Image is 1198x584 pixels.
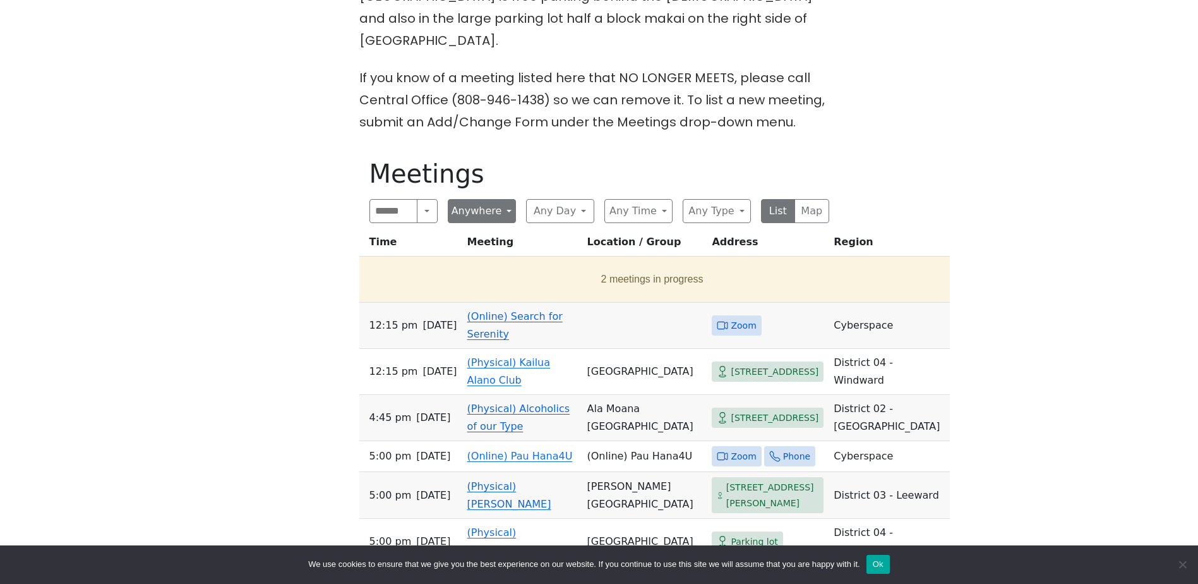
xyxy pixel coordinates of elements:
td: [PERSON_NAME][GEOGRAPHIC_DATA] [582,472,707,519]
span: [DATE] [416,447,450,465]
span: 5:00 PM [369,487,412,504]
span: [DATE] [422,317,457,334]
span: 4:45 PM [369,409,412,427]
a: (Online) Search for Serenity [467,310,563,340]
a: (Physical) Kailua Alano Club [467,356,551,386]
p: If you know of a meeting listed here that NO LONGER MEETS, please call Central Office (808-946-14... [359,67,839,133]
a: (Online) Pau Hana4U [467,450,573,462]
span: Parking lot [731,534,777,550]
span: 12:15 PM [369,317,418,334]
td: Cyberspace [829,303,950,349]
span: [STREET_ADDRESS] [731,364,818,380]
button: Any Time [604,199,673,223]
th: Region [829,233,950,257]
span: Phone [783,449,810,465]
td: District 04 - Windward [829,349,950,395]
a: (Physical) [PERSON_NAME] [467,526,551,556]
td: District 02 - [GEOGRAPHIC_DATA] [829,395,950,441]
td: District 04 - Windward [829,519,950,565]
th: Time [359,233,462,257]
span: [DATE] [416,533,450,551]
span: 12:15 PM [369,363,418,380]
button: Search [417,199,437,223]
td: [GEOGRAPHIC_DATA] [582,519,707,565]
span: 5:00 PM [369,447,412,465]
span: [DATE] [416,487,450,504]
th: Location / Group [582,233,707,257]
h1: Meetings [369,159,829,189]
span: Zoom [731,318,756,334]
span: 5:00 PM [369,533,412,551]
span: [STREET_ADDRESS] [731,410,818,426]
td: Cyberspace [829,441,950,473]
span: No [1176,558,1189,571]
span: [STREET_ADDRESS][PERSON_NAME] [726,480,819,511]
td: (Online) Pau Hana4U [582,441,707,473]
a: (Physical) [PERSON_NAME] [467,480,551,510]
th: Meeting [462,233,582,257]
span: [DATE] [422,363,457,380]
th: Address [707,233,829,257]
button: List [761,199,796,223]
a: (Physical) Alcoholics of our Type [467,403,570,432]
button: Any Type [683,199,751,223]
button: Any Day [526,199,594,223]
button: 2 meetings in progress [364,262,940,297]
button: Anywhere [448,199,516,223]
button: Map [794,199,829,223]
span: [DATE] [416,409,450,427]
input: Search [369,199,418,223]
td: District 03 - Leeward [829,472,950,519]
span: Zoom [731,449,756,465]
td: Ala Moana [GEOGRAPHIC_DATA] [582,395,707,441]
td: [GEOGRAPHIC_DATA] [582,349,707,395]
span: We use cookies to ensure that we give you the best experience on our website. If you continue to ... [308,558,860,571]
button: Ok [866,555,890,574]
